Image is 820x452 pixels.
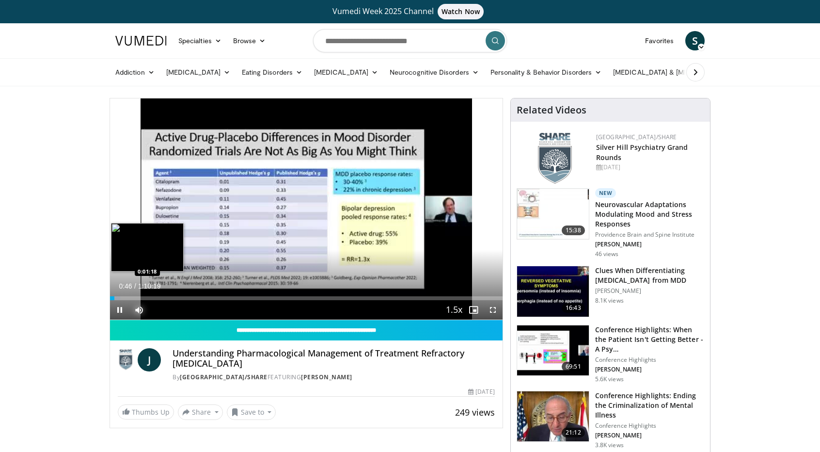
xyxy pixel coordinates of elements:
div: Progress Bar [110,296,503,300]
h4: Understanding Pharmacological Management of Treatment Refractory [MEDICAL_DATA] [173,348,495,369]
a: 15:38 New Neurovascular Adaptations Modulating Mood and Stress Responses Providence Brain and Spi... [517,188,704,258]
p: [PERSON_NAME] [595,287,704,295]
img: 4562edde-ec7e-4758-8328-0659f7ef333d.150x105_q85_crop-smart_upscale.jpg [517,189,589,239]
span: / [134,282,136,290]
div: By FEATURING [173,373,495,382]
img: image.jpeg [111,223,184,272]
button: Mute [129,300,149,320]
a: 16:43 Clues When Differentiating [MEDICAL_DATA] from MDD [PERSON_NAME] 8.1K views [517,266,704,317]
a: Silver Hill Psychiatry Grand Rounds [596,143,688,162]
img: 1419e6f0-d69a-482b-b3ae-1573189bf46e.150x105_q85_crop-smart_upscale.jpg [517,391,589,442]
span: 15:38 [562,226,585,235]
button: Share [178,404,223,420]
p: Conference Highlights [595,422,704,430]
span: 21:12 [562,428,585,437]
p: New [595,188,616,198]
a: Personality & Behavior Disorders [485,63,607,82]
a: Favorites [639,31,679,50]
a: [GEOGRAPHIC_DATA]/SHARE [596,133,677,141]
button: Pause [110,300,129,320]
img: 4362ec9e-0993-4580-bfd4-8e18d57e1d49.150x105_q85_crop-smart_upscale.jpg [517,325,589,376]
a: 69:51 Conference Highlights: When the Patient Isn't Getting Better - A Psy… Conference Highlights... [517,325,704,383]
a: [PERSON_NAME] [301,373,352,381]
a: Addiction [110,63,160,82]
h3: Neurovascular Adaptations Modulating Mood and Stress Responses [595,200,704,229]
a: Browse [227,31,272,50]
span: 16:43 [562,303,585,313]
span: Watch Now [438,4,484,19]
span: 69:51 [562,362,585,371]
a: Vumedi Week 2025 ChannelWatch Now [117,4,703,19]
input: Search topics, interventions [313,29,507,52]
p: 8.1K views [595,297,624,305]
a: Specialties [173,31,227,50]
video-js: Video Player [110,98,503,320]
a: Neurocognitive Disorders [384,63,485,82]
div: [DATE] [468,387,494,396]
a: [MEDICAL_DATA] [160,63,236,82]
a: 21:12 Conference Highlights: Ending the Criminalization of Mental Illness Conference Highlights [... [517,391,704,449]
a: Thumbs Up [118,404,174,420]
a: J [138,348,161,371]
p: [PERSON_NAME] [595,366,704,373]
button: Fullscreen [483,300,503,320]
span: 249 views [455,406,495,418]
img: Silver Hill Hospital/SHARE [118,348,134,371]
span: 1:10:19 [138,282,161,290]
p: Providence Brain and Spine Institute [595,231,704,239]
button: Enable picture-in-picture mode [464,300,483,320]
a: [GEOGRAPHIC_DATA]/SHARE [180,373,268,381]
h3: Conference Highlights: When the Patient Isn't Getting Better - A Psy… [595,325,704,354]
button: Save to [227,404,276,420]
span: 0:46 [119,282,132,290]
h3: Clues When Differentiating [MEDICAL_DATA] from MDD [595,266,704,285]
p: 3.8K views [595,441,624,449]
h3: Conference Highlights: Ending the Criminalization of Mental Illness [595,391,704,420]
button: Playback Rate [444,300,464,320]
img: VuMedi Logo [115,36,167,46]
a: S [685,31,705,50]
a: [MEDICAL_DATA] [308,63,384,82]
a: Eating Disorders [236,63,308,82]
img: a6520382-d332-4ed3-9891-ee688fa49237.150x105_q85_crop-smart_upscale.jpg [517,266,589,317]
p: 5.6K views [595,375,624,383]
p: [PERSON_NAME] [595,241,704,248]
div: [DATE] [596,163,702,172]
h4: Related Videos [517,104,586,116]
a: [MEDICAL_DATA] & [MEDICAL_DATA] [607,63,746,82]
p: 46 views [595,250,619,258]
p: Conference Highlights [595,356,704,364]
img: f8aaeb6d-318f-4fcf-bd1d-54ce21f29e87.png.150x105_q85_autocrop_double_scale_upscale_version-0.2.png [538,133,572,184]
p: [PERSON_NAME] [595,432,704,439]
